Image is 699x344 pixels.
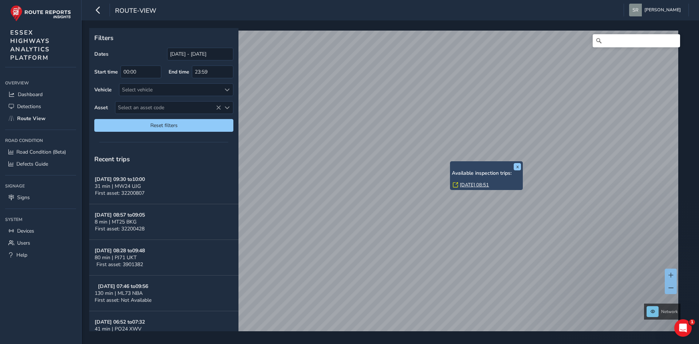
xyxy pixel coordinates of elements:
span: Dashboard [18,91,43,98]
a: Signs [5,191,76,203]
span: Route View [17,115,46,122]
span: route-view [115,6,156,16]
span: 31 min | MW24 UJG [95,183,141,190]
a: [DATE] 08:51 [460,182,489,188]
iframe: Intercom live chat [674,319,692,337]
a: Devices [5,225,76,237]
span: Select an asset code [115,102,221,114]
button: [DATE] 09:30 to10:0031 min | MW24 UJGFirst asset: 32200807 [89,169,238,204]
span: Devices [17,228,34,234]
label: End time [169,68,189,75]
span: First asset: 32200807 [95,190,145,197]
div: Road Condition [5,135,76,146]
div: Signage [5,181,76,191]
a: Dashboard [5,88,76,100]
span: Defects Guide [16,161,48,167]
span: Signs [17,194,30,201]
span: ESSEX HIGHWAYS ANALYTICS PLATFORM [10,28,50,62]
button: Reset filters [94,119,233,132]
span: 130 min | ML73 NBA [95,290,143,297]
span: Recent trips [94,155,130,163]
label: Vehicle [94,86,112,93]
span: [PERSON_NAME] [644,4,681,16]
div: System [5,214,76,225]
button: [DATE] 08:57 to09:058 min | MT25 BKGFirst asset: 32200428 [89,204,238,240]
div: Select vehicle [119,84,221,96]
span: First asset: Not Available [95,297,151,304]
span: First asset: 32200428 [95,225,145,232]
div: Select an asset code [221,102,233,114]
button: [PERSON_NAME] [629,4,683,16]
button: [DATE] 08:28 to09:4880 min | PJ71 UKTFirst asset: 3901382 [89,240,238,276]
span: Help [16,252,27,258]
input: Search [593,34,680,47]
h6: Available inspection trips: [452,170,521,177]
a: Defects Guide [5,158,76,170]
div: Overview [5,78,76,88]
img: rr logo [10,5,71,21]
strong: [DATE] 07:46 to 09:56 [98,283,148,290]
span: Detections [17,103,41,110]
strong: [DATE] 06:52 to 07:32 [95,319,145,325]
span: Users [17,240,30,246]
p: Filters [94,33,233,43]
span: 41 min | PO24 XWV [95,325,142,332]
span: Reset filters [100,122,228,129]
label: Dates [94,51,108,58]
label: Asset [94,104,108,111]
a: Users [5,237,76,249]
span: Road Condition (Beta) [16,149,66,155]
strong: [DATE] 09:30 to 10:00 [95,176,145,183]
span: Network [661,309,678,315]
a: Route View [5,112,76,124]
a: Road Condition (Beta) [5,146,76,158]
strong: [DATE] 08:57 to 09:05 [95,211,145,218]
label: Start time [94,68,118,75]
canvas: Map [92,31,678,340]
a: Detections [5,100,76,112]
a: Help [5,249,76,261]
button: x [514,163,521,170]
span: 8 min | MT25 BKG [95,218,137,225]
strong: [DATE] 08:28 to 09:48 [95,247,145,254]
span: 80 min | PJ71 UKT [95,254,137,261]
span: 1 [689,319,695,325]
button: [DATE] 07:46 to09:56130 min | ML73 NBAFirst asset: Not Available [89,276,238,311]
img: diamond-layout [629,4,642,16]
span: First asset: 3901382 [96,261,143,268]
